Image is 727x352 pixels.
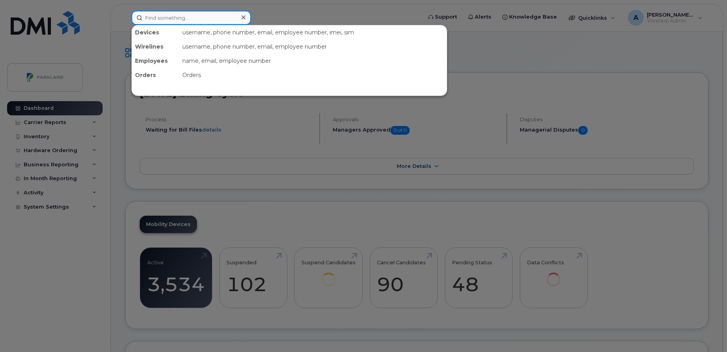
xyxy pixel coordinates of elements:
div: username, phone number, email, employee number, imei, sim [179,25,447,40]
div: Devices [132,25,179,40]
div: Orders [179,68,447,82]
div: Wirelines [132,40,179,54]
div: Employees [132,54,179,68]
div: username, phone number, email, employee number [179,40,447,54]
div: Orders [132,68,179,82]
div: name, email, employee number [179,54,447,68]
